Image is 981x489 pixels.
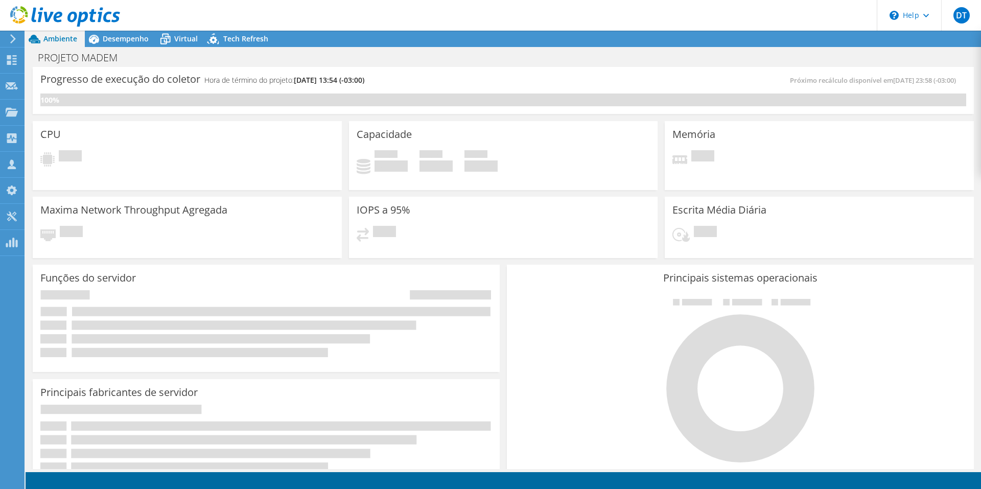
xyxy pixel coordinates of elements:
[223,34,268,43] span: Tech Refresh
[953,7,970,24] span: DT
[691,150,714,164] span: Pendente
[103,34,149,43] span: Desempenho
[515,272,966,284] h3: Principais sistemas operacionais
[357,204,410,216] h3: IOPS a 95%
[40,272,136,284] h3: Funções do servidor
[33,52,133,63] h1: PROJETO MADEM
[375,150,398,160] span: Usado
[672,129,715,140] h3: Memória
[464,150,487,160] span: Total
[419,160,453,172] h4: 0 GiB
[40,129,61,140] h3: CPU
[373,226,396,240] span: Pendente
[672,204,766,216] h3: Escrita Média Diária
[357,129,412,140] h3: Capacidade
[890,11,899,20] svg: \n
[375,160,408,172] h4: 0 GiB
[40,387,198,398] h3: Principais fabricantes de servidor
[790,76,961,85] span: Próximo recálculo disponível em
[464,160,498,172] h4: 0 GiB
[419,150,442,160] span: Disponível
[59,150,82,164] span: Pendente
[893,76,956,85] span: [DATE] 23:58 (-03:00)
[204,75,364,86] h4: Hora de término do projeto:
[294,75,364,85] span: [DATE] 13:54 (-03:00)
[694,226,717,240] span: Pendente
[40,204,227,216] h3: Maxima Network Throughput Agregada
[60,226,83,240] span: Pendente
[43,34,77,43] span: Ambiente
[174,34,198,43] span: Virtual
